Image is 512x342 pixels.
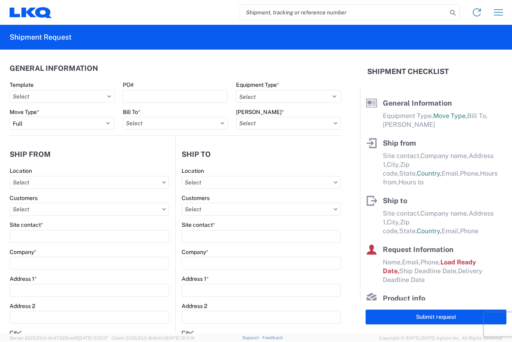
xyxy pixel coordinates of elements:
span: Client: 2025.20.0-8c6e0cf [112,336,194,340]
span: Equipment Type, [383,112,433,120]
span: [DATE] 12:11:14 [166,336,194,340]
span: State, [399,227,417,235]
input: Select [10,90,114,103]
span: City, [387,218,400,226]
h2: Shipment Checklist [367,67,449,76]
a: Support [242,335,262,340]
span: Phone, [420,258,440,266]
input: Shipment, tracking or reference number [240,5,447,20]
span: Country, [417,227,442,235]
span: Request Information [383,245,454,254]
span: Copyright © [DATE]-[DATE] Agistix Inc., All Rights Reserved [379,334,502,342]
span: Email, [442,227,460,235]
span: General Information [383,99,452,107]
input: Select [123,117,228,130]
label: Template [10,81,34,88]
span: Product info [383,294,425,302]
span: Hours to [398,178,424,186]
h2: General Information [10,64,98,72]
span: Bill To, [467,112,488,120]
label: Company [10,248,36,256]
label: Move Type [10,108,39,116]
label: Company [182,248,208,256]
button: Submit request [366,310,506,324]
span: Email, [442,170,460,177]
label: [PERSON_NAME] [236,108,284,116]
input: Select [10,203,169,216]
input: Select [182,176,341,189]
label: Site contact [182,221,215,228]
label: Location [10,167,32,174]
h2: Ship to [182,150,211,158]
label: PO# [123,81,134,88]
a: Feedback [262,335,283,340]
label: Address 1 [182,275,209,282]
span: Ship from [383,139,416,147]
span: Phone [460,227,478,235]
span: Country, [417,170,442,177]
span: Site contact, [383,210,420,217]
label: Customers [10,194,38,202]
h2: Shipment Request [10,32,72,42]
span: City, [387,161,400,168]
label: City [10,329,22,336]
label: Equipment Type [236,81,279,88]
span: Ship to [383,196,407,205]
span: Phone, [460,170,480,177]
span: [DATE] 11:13:37 [78,336,108,340]
label: Address 1 [10,275,37,282]
span: State, [399,170,417,177]
label: Site contact [10,221,43,228]
span: [PERSON_NAME] [383,121,435,128]
input: Select [10,176,169,189]
span: Site contact, [383,152,420,160]
label: City [182,329,194,336]
label: Bill To [123,108,140,116]
span: Company name, [420,210,469,217]
input: Select [182,203,341,216]
span: Move Type, [433,112,467,120]
span: Company name, [420,152,469,160]
span: Server: 2025.20.0-db47332bad5 [10,336,108,340]
label: Customers [182,194,210,202]
label: Location [182,167,204,174]
span: Name, [383,258,402,266]
label: Address 2 [182,302,207,310]
span: Email, [402,258,420,266]
input: Select [236,117,341,130]
h2: Ship from [10,150,51,158]
label: Address 2 [10,302,35,310]
span: Ship Deadline Date, [399,267,458,275]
